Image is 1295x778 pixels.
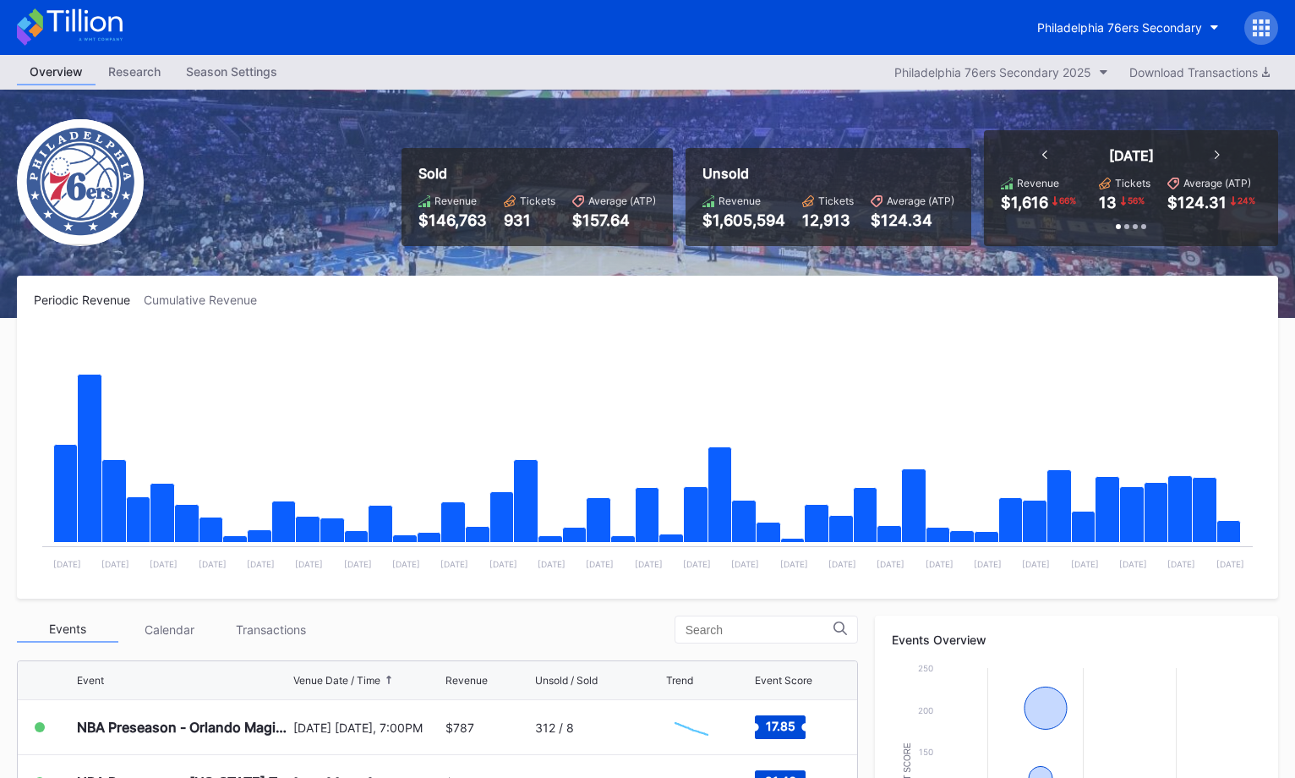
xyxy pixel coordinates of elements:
button: Download Transactions [1121,61,1278,84]
div: $146,763 [418,211,487,229]
svg: Chart title [34,328,1261,582]
div: Cumulative Revenue [144,293,270,307]
div: $124.34 [871,211,954,229]
div: Calendar [118,616,220,643]
button: Philadelphia 76ers Secondary 2025 [886,61,1117,84]
div: Download Transactions [1129,65,1270,79]
div: Transactions [220,616,321,643]
text: [DATE] [489,559,517,569]
text: 150 [919,747,933,757]
div: NBA Preseason - Orlando Magic at Philadelphia 76ers [77,719,289,736]
text: [DATE] [926,559,953,569]
div: 12,913 [802,211,854,229]
div: Events [17,616,118,643]
svg: Chart title [666,706,717,748]
text: [DATE] [731,559,759,569]
text: [DATE] [538,559,566,569]
div: Tickets [818,194,854,207]
div: Philadelphia 76ers Secondary [1037,20,1202,35]
text: [DATE] [974,559,1002,569]
div: $1,616 [1001,194,1048,211]
text: [DATE] [828,559,856,569]
div: Tickets [1115,177,1150,189]
div: Tickets [520,194,555,207]
div: $1,605,594 [702,211,785,229]
div: Sold [418,165,656,182]
div: $124.31 [1167,194,1227,211]
div: 66 % [1057,194,1078,207]
text: [DATE] [683,559,711,569]
div: Event [77,674,104,687]
text: [DATE] [101,559,129,569]
div: Periodic Revenue [34,293,144,307]
a: Research [96,59,173,85]
div: Revenue [445,674,488,687]
div: $157.64 [572,211,656,229]
text: 17.85 [766,719,795,733]
text: [DATE] [150,559,178,569]
a: Overview [17,59,96,85]
div: [DATE] [DATE], 7:00PM [293,720,442,735]
div: 24 % [1236,194,1257,207]
div: Average (ATP) [887,194,954,207]
a: Season Settings [173,59,290,85]
div: [DATE] [1109,147,1154,164]
div: Philadelphia 76ers Secondary 2025 [894,65,1091,79]
div: 13 [1099,194,1117,211]
text: [DATE] [247,559,275,569]
div: Venue Date / Time [293,674,380,687]
text: [DATE] [1071,559,1099,569]
div: Events Overview [892,633,1261,647]
text: [DATE] [440,559,468,569]
text: [DATE] [392,559,420,569]
div: Research [96,59,173,84]
div: 931 [504,211,555,229]
div: 312 / 8 [535,720,574,735]
div: Revenue [1017,177,1059,189]
div: Revenue [434,194,477,207]
img: Philadelphia_76ers.png [17,119,144,246]
text: [DATE] [877,559,904,569]
text: [DATE] [53,559,81,569]
text: 250 [918,663,933,673]
button: Philadelphia 76ers Secondary [1025,12,1232,43]
text: [DATE] [295,559,323,569]
text: [DATE] [586,559,614,569]
text: 200 [918,705,933,715]
div: Trend [666,674,693,687]
text: [DATE] [1022,559,1050,569]
text: [DATE] [1119,559,1147,569]
div: Revenue [719,194,761,207]
div: Average (ATP) [588,194,656,207]
input: Search [686,623,833,637]
text: [DATE] [635,559,663,569]
div: Event Score [755,674,812,687]
div: Average (ATP) [1183,177,1251,189]
text: [DATE] [780,559,808,569]
text: [DATE] [344,559,372,569]
div: Unsold [702,165,954,182]
div: Season Settings [173,59,290,84]
div: 56 % [1126,194,1146,207]
text: [DATE] [1216,559,1244,569]
div: Unsold / Sold [535,674,598,687]
div: $787 [445,720,474,735]
text: [DATE] [1167,559,1195,569]
text: [DATE] [199,559,227,569]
